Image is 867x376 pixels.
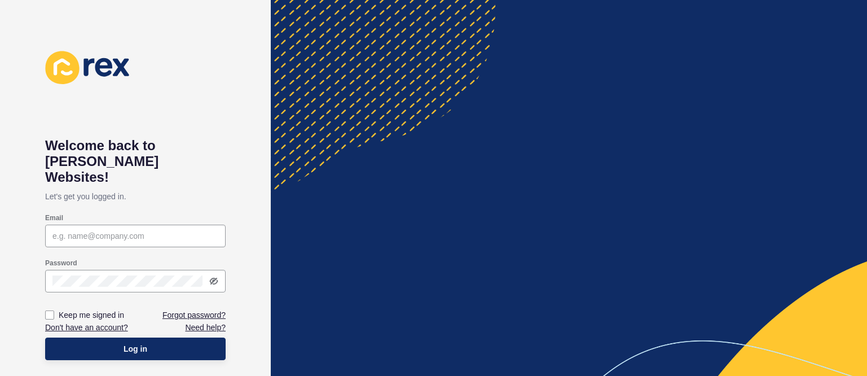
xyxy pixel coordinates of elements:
[45,338,226,360] button: Log in
[185,322,226,333] a: Need help?
[45,185,226,208] p: Let's get you logged in.
[162,309,226,321] a: Forgot password?
[45,322,128,333] a: Don't have an account?
[52,230,218,242] input: e.g. name@company.com
[45,213,63,222] label: Email
[124,343,147,355] span: Log in
[59,309,124,321] label: Keep me signed in
[45,138,226,185] h1: Welcome back to [PERSON_NAME] Websites!
[45,259,77,268] label: Password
